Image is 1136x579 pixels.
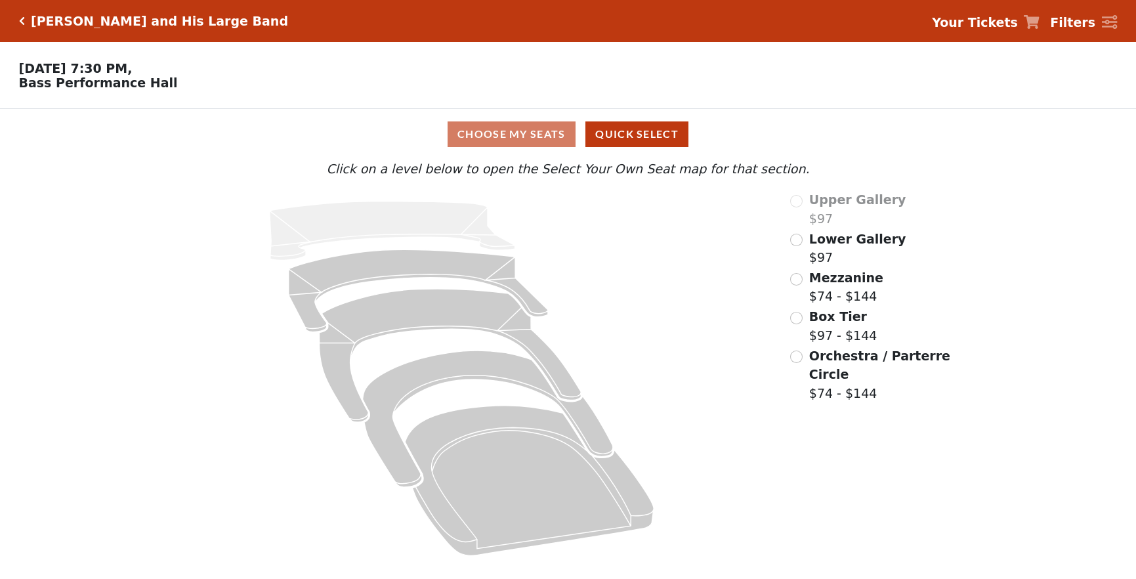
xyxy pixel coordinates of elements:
span: Upper Gallery [809,192,906,207]
span: Lower Gallery [809,232,906,246]
label: $74 - $144 [809,268,883,306]
button: Quick Select [585,121,688,147]
path: Orchestra / Parterre Circle - Seats Available: 24 [405,406,654,556]
strong: Filters [1050,15,1095,30]
strong: Your Tickets [932,15,1018,30]
span: Box Tier [809,309,867,324]
span: Orchestra / Parterre Circle [809,349,950,382]
label: $97 [809,230,906,267]
label: $74 - $144 [809,347,952,403]
p: Click on a level below to open the Select Your Own Seat map for that section. [152,160,985,179]
a: Click here to go back to filters [19,16,25,26]
label: $97 [809,190,906,228]
label: $97 - $144 [809,307,877,345]
a: Your Tickets [932,13,1040,32]
h5: [PERSON_NAME] and His Large Band [31,14,288,29]
path: Upper Gallery - Seats Available: 0 [269,202,515,261]
span: Mezzanine [809,270,883,285]
a: Filters [1050,13,1117,32]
